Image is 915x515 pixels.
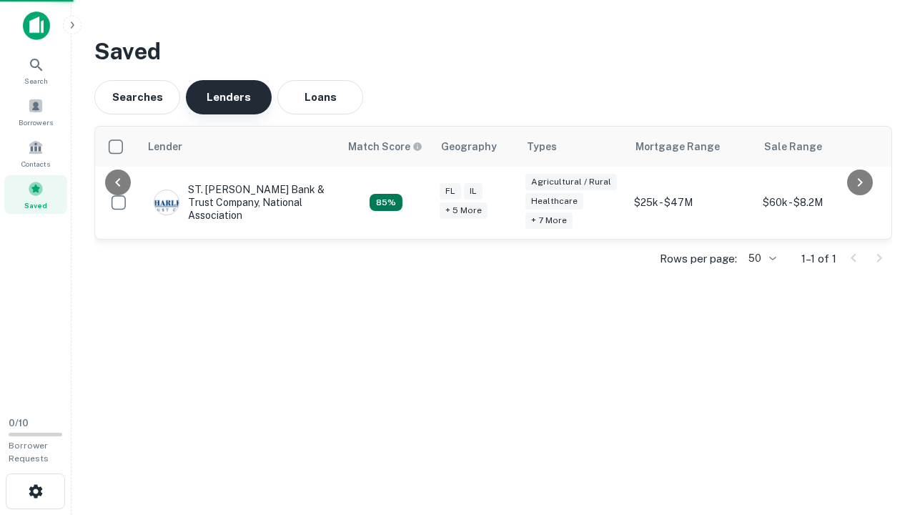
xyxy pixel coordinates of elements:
[441,138,497,155] div: Geography
[21,158,50,170] span: Contacts
[440,202,488,219] div: + 5 more
[756,167,884,239] td: $60k - $8.2M
[23,11,50,40] img: capitalize-icon.png
[627,127,756,167] th: Mortgage Range
[9,418,29,428] span: 0 / 10
[370,194,402,211] div: Capitalize uses an advanced AI algorithm to match your search with the best lender. The match sco...
[24,200,47,211] span: Saved
[518,127,627,167] th: Types
[94,34,892,69] h3: Saved
[801,250,836,268] p: 1–1 of 1
[24,75,48,87] span: Search
[432,127,518,167] th: Geography
[635,138,720,155] div: Mortgage Range
[186,80,272,114] button: Lenders
[277,80,363,114] button: Loans
[464,183,483,200] div: IL
[348,139,420,154] h6: Match Score
[844,401,915,469] iframe: Chat Widget
[348,139,422,154] div: Capitalize uses an advanced AI algorithm to match your search with the best lender. The match sco...
[4,175,67,214] a: Saved
[94,80,180,114] button: Searches
[4,92,67,131] a: Borrowers
[148,138,182,155] div: Lender
[525,212,573,229] div: + 7 more
[154,183,325,222] div: ST. [PERSON_NAME] Bank & Trust Company, National Association
[525,174,617,190] div: Agricultural / Rural
[440,183,461,200] div: FL
[627,167,756,239] td: $25k - $47M
[4,134,67,172] a: Contacts
[525,193,583,210] div: Healthcare
[743,248,778,269] div: 50
[19,117,53,128] span: Borrowers
[756,127,884,167] th: Sale Range
[154,190,179,215] img: picture
[139,127,340,167] th: Lender
[660,250,737,268] p: Rows per page:
[4,51,67,89] a: Search
[764,138,822,155] div: Sale Range
[527,138,557,155] div: Types
[340,127,432,167] th: Capitalize uses an advanced AI algorithm to match your search with the best lender. The match sco...
[9,441,49,463] span: Borrower Requests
